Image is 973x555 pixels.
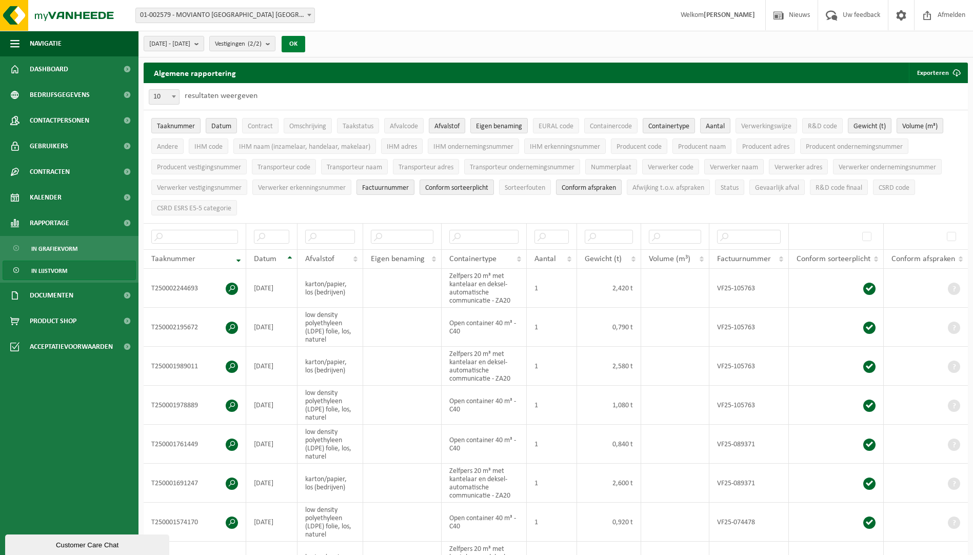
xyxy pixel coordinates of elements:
[527,347,577,386] td: 1
[709,386,789,425] td: VF25-105763
[902,123,938,130] span: Volume (m³)
[144,464,246,503] td: T250001691247
[562,184,616,192] span: Conform afspraken
[476,123,522,130] span: Eigen benaming
[246,503,297,542] td: [DATE]
[709,464,789,503] td: VF25-089371
[742,143,789,151] span: Producent adres
[284,118,332,133] button: OmschrijvingOmschrijving: Activate to sort
[810,180,868,195] button: R&D code finaalR&amp;D code finaal: Activate to sort
[246,386,297,425] td: [DATE]
[706,123,725,130] span: Aantal
[527,425,577,464] td: 1
[839,164,936,171] span: Verwerker ondernemingsnummer
[144,386,246,425] td: T250001978889
[470,118,528,133] button: Eigen benamingEigen benaming: Activate to sort
[556,180,622,195] button: Conform afspraken : Activate to sort
[533,118,579,133] button: EURAL codeEURAL code: Activate to sort
[31,261,67,281] span: In lijstvorm
[808,123,837,130] span: R&D code
[30,31,62,56] span: Navigatie
[157,205,231,212] span: CSRD ESRS E5-5 categorie
[769,159,828,174] button: Verwerker adresVerwerker adres: Activate to sort
[30,133,68,159] span: Gebruikers
[384,118,424,133] button: AfvalcodeAfvalcode: Activate to sort
[30,82,90,108] span: Bedrijfsgegevens
[755,184,799,192] span: Gevaarlijk afval
[649,255,690,263] span: Volume (m³)
[282,36,305,52] button: OK
[429,118,465,133] button: AfvalstofAfvalstof: Activate to sort
[433,143,513,151] span: IHM ondernemingsnummer
[362,184,409,192] span: Factuurnummer
[442,425,527,464] td: Open container 40 m³ - C40
[151,255,195,263] span: Taaknummer
[617,143,662,151] span: Producent code
[709,503,789,542] td: VF25-074478
[248,41,262,47] count: (2/2)
[539,123,573,130] span: EURAL code
[527,386,577,425] td: 1
[530,143,600,151] span: IHM erkenningsnummer
[897,118,943,133] button: Volume (m³)Volume (m³): Activate to sort
[442,347,527,386] td: Zelfpers 20 m³ met kantelaar en deksel-automatische communicatie - ZA20
[470,164,574,171] span: Transporteur ondernemingsnummer
[848,118,891,133] button: Gewicht (t)Gewicht (t): Activate to sort
[297,386,363,425] td: low density polyethyleen (LDPE) folie, los, naturel
[591,164,631,171] span: Nummerplaat
[30,159,70,185] span: Contracten
[710,164,758,171] span: Verwerker naam
[239,143,370,151] span: IHM naam (inzamelaar, handelaar, makelaar)
[297,425,363,464] td: low density polyethyleen (LDPE) folie, los, naturel
[297,503,363,542] td: low density polyethyleen (LDPE) folie, los, naturel
[700,118,730,133] button: AantalAantal: Activate to sort
[584,118,638,133] button: ContainercodeContainercode: Activate to sort
[393,159,459,174] button: Transporteur adresTransporteur adres: Activate to sort
[206,118,237,133] button: DatumDatum: Activate to sort
[30,108,89,133] span: Contactpersonen
[246,347,297,386] td: [DATE]
[157,164,241,171] span: Producent vestigingsnummer
[151,159,247,174] button: Producent vestigingsnummerProducent vestigingsnummer: Activate to sort
[800,138,908,154] button: Producent ondernemingsnummerProducent ondernemingsnummer: Activate to sort
[442,464,527,503] td: Zelfpers 20 m³ met kantelaar en deksel-automatische communicatie - ZA20
[434,123,460,130] span: Afvalstof
[534,255,556,263] span: Aantal
[853,123,886,130] span: Gewicht (t)
[3,239,136,258] a: In grafiekvorm
[30,185,62,210] span: Kalender
[3,261,136,280] a: In lijstvorm
[387,143,417,151] span: IHM adres
[442,308,527,347] td: Open container 40 m³ - C40
[185,92,257,100] label: resultaten weergeven
[816,184,862,192] span: R&D code finaal
[642,159,699,174] button: Verwerker codeVerwerker code: Activate to sort
[327,164,382,171] span: Transporteur naam
[149,36,190,52] span: [DATE] - [DATE]
[305,255,334,263] span: Afvalstof
[289,123,326,130] span: Omschrijving
[709,308,789,347] td: VF25-105763
[527,464,577,503] td: 1
[741,123,791,130] span: Verwerkingswijze
[442,386,527,425] td: Open container 40 m³ - C40
[30,334,113,360] span: Acceptatievoorwaarden
[30,308,76,334] span: Product Shop
[371,255,425,263] span: Eigen benaming
[717,255,771,263] span: Factuurnummer
[356,180,414,195] button: FactuurnummerFactuurnummer: Activate to sort
[257,164,310,171] span: Transporteur code
[442,503,527,542] td: Open container 40 m³ - C40
[211,123,231,130] span: Datum
[449,255,497,263] span: Containertype
[736,118,797,133] button: VerwerkingswijzeVerwerkingswijze: Activate to sort
[209,36,275,51] button: Vestigingen(2/2)
[737,138,795,154] button: Producent adresProducent adres: Activate to sort
[321,159,388,174] button: Transporteur naamTransporteur naam: Activate to sort
[709,347,789,386] td: VF25-105763
[464,159,580,174] button: Transporteur ondernemingsnummerTransporteur ondernemingsnummer : Activate to sort
[135,8,315,23] span: 01-002579 - MOVIANTO BELGIUM NV - EREMBODEGEM
[632,184,704,192] span: Afwijking t.o.v. afspraken
[709,269,789,308] td: VF25-105763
